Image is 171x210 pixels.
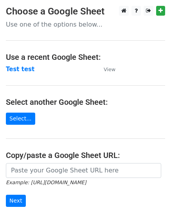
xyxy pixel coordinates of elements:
a: Select... [6,113,35,125]
h3: Choose a Google Sheet [6,6,165,17]
small: Example: [URL][DOMAIN_NAME] [6,179,86,185]
h4: Copy/paste a Google Sheet URL: [6,151,165,160]
small: View [104,66,115,72]
h4: Select another Google Sheet: [6,97,165,107]
input: Next [6,195,26,207]
input: Paste your Google Sheet URL here [6,163,161,178]
h4: Use a recent Google Sheet: [6,52,165,62]
a: View [96,66,115,73]
p: Use one of the options below... [6,20,165,29]
a: Test test [6,66,34,73]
